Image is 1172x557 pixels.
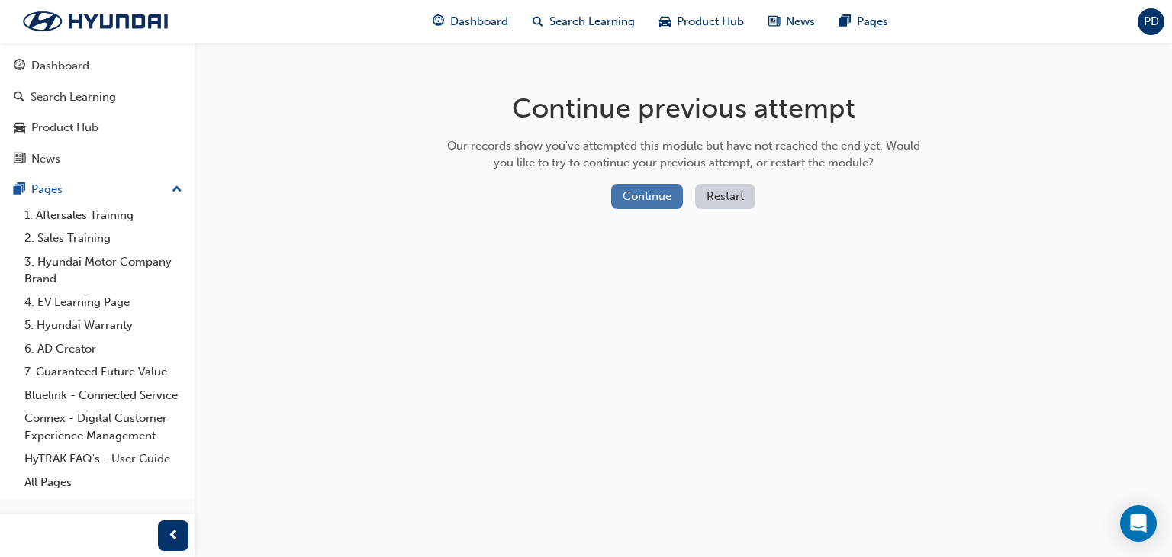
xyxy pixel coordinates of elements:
[857,13,888,31] span: Pages
[31,57,89,75] div: Dashboard
[18,204,188,227] a: 1. Aftersales Training
[1120,505,1157,542] div: Open Intercom Messenger
[786,13,815,31] span: News
[433,12,444,31] span: guage-icon
[6,52,188,80] a: Dashboard
[14,60,25,73] span: guage-icon
[18,250,188,291] a: 3. Hyundai Motor Company Brand
[756,6,827,37] a: news-iconNews
[14,121,25,135] span: car-icon
[6,49,188,175] button: DashboardSearch LearningProduct HubNews
[611,184,683,209] button: Continue
[6,175,188,204] button: Pages
[533,12,543,31] span: search-icon
[18,291,188,314] a: 4. EV Learning Page
[6,145,188,173] a: News
[31,119,98,137] div: Product Hub
[6,114,188,142] a: Product Hub
[420,6,520,37] a: guage-iconDashboard
[14,91,24,105] span: search-icon
[14,153,25,166] span: news-icon
[18,314,188,337] a: 5. Hyundai Warranty
[172,180,182,200] span: up-icon
[1138,8,1164,35] button: PD
[18,337,188,361] a: 6. AD Creator
[520,6,647,37] a: search-iconSearch Learning
[18,471,188,494] a: All Pages
[768,12,780,31] span: news-icon
[1144,13,1159,31] span: PD
[839,12,851,31] span: pages-icon
[18,447,188,471] a: HyTRAK FAQ's - User Guide
[31,181,63,198] div: Pages
[549,13,635,31] span: Search Learning
[31,150,60,168] div: News
[31,89,116,106] div: Search Learning
[18,360,188,384] a: 7. Guaranteed Future Value
[18,407,188,447] a: Connex - Digital Customer Experience Management
[8,5,183,37] img: Trak
[168,526,179,546] span: prev-icon
[659,12,671,31] span: car-icon
[6,83,188,111] a: Search Learning
[442,92,926,125] h1: Continue previous attempt
[647,6,756,37] a: car-iconProduct Hub
[18,384,188,407] a: Bluelink - Connected Service
[677,13,744,31] span: Product Hub
[450,13,508,31] span: Dashboard
[827,6,900,37] a: pages-iconPages
[442,137,926,172] div: Our records show you've attempted this module but have not reached the end yet. Would you like to...
[695,184,755,209] button: Restart
[14,183,25,197] span: pages-icon
[18,227,188,250] a: 2. Sales Training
